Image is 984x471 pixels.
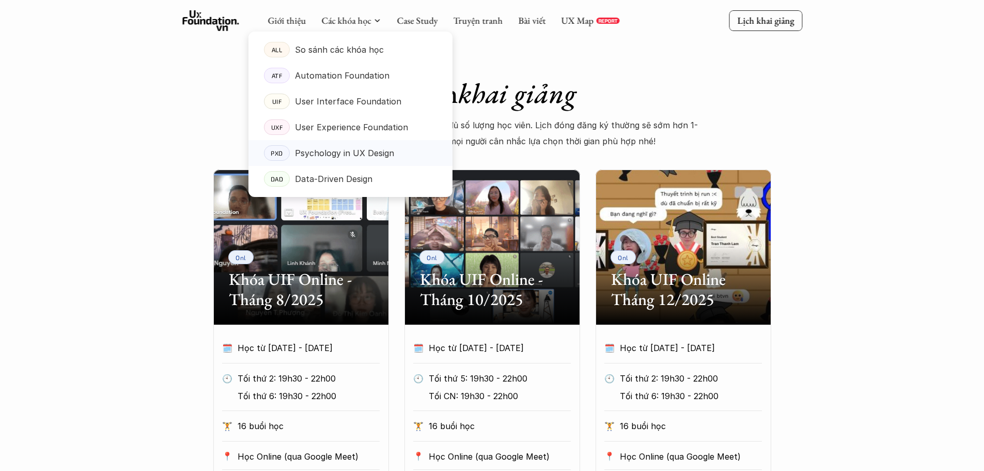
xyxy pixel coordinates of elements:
p: ALL [271,46,282,53]
h2: Khóa UIF Online - Tháng 10/2025 [420,269,565,309]
p: 🏋️ [222,418,232,434]
p: 📍 [604,451,615,461]
p: Psychology in UX Design [295,145,394,161]
p: PXD [271,149,283,157]
p: 📍 [413,451,424,461]
a: DADData-Driven Design [248,166,452,192]
a: ALLSo sánh các khóa học [248,37,452,63]
p: REPORT [598,18,617,24]
p: Học từ [DATE] - [DATE] [429,340,552,356]
p: Automation Foundation [295,68,389,83]
a: Giới thiệu [268,14,306,26]
p: Tối CN: 19h30 - 22h00 [429,388,571,404]
a: Truyện tranh [453,14,503,26]
p: DAD [270,175,283,183]
p: Tối thứ 2: 19h30 - 22h00 [238,371,380,386]
a: Các khóa học [321,14,371,26]
p: Lịch khai giảng [737,14,794,26]
a: Bài viết [518,14,545,26]
p: Tối thứ 2: 19h30 - 22h00 [620,371,762,386]
p: Form đăng ký sẽ được đóng tự động khi đủ số lượng học viên. Lịch đóng đăng ký thường sẽ sớm hơn 1... [286,117,699,149]
p: UIF [272,98,282,105]
p: Data-Driven Design [295,171,372,187]
h1: Lịch [286,77,699,110]
p: Học Online (qua Google Meet) [238,449,380,464]
a: UXFUser Experience Foundation [248,114,452,140]
p: Học Online (qua Google Meet) [620,449,762,464]
p: Tối thứ 5: 19h30 - 22h00 [429,371,571,386]
p: 16 buổi học [620,418,762,434]
a: ATFAutomation Foundation [248,63,452,88]
p: Học Online (qua Google Meet) [429,449,571,464]
p: UXF [271,124,283,131]
p: User Interface Foundation [295,94,401,109]
p: 🕙 [222,371,232,386]
a: UX Map [561,14,593,26]
p: Onl [427,254,438,261]
p: 🏋️ [413,418,424,434]
p: 🕙 [604,371,615,386]
p: 🗓️ [222,340,232,356]
em: khai giảng [458,75,576,111]
p: 🕙 [413,371,424,386]
p: Onl [618,254,629,261]
a: PXDPsychology in UX Design [248,140,452,166]
a: REPORT [596,18,619,24]
p: 📍 [222,451,232,461]
p: 🗓️ [604,340,615,356]
p: User Experience Foundation [295,119,408,135]
p: Onl [236,254,246,261]
p: Học từ [DATE] - [DATE] [620,340,743,356]
p: Học từ [DATE] - [DATE] [238,340,361,356]
p: 16 buổi học [238,418,380,434]
p: So sánh các khóa học [295,42,384,57]
p: ATF [271,72,282,79]
h2: Khóa UIF Online Tháng 12/2025 [611,269,756,309]
h2: Khóa UIF Online - Tháng 8/2025 [229,269,373,309]
a: UIFUser Interface Foundation [248,88,452,114]
a: Lịch khai giảng [729,10,802,31]
p: 16 buổi học [429,418,571,434]
a: Case Study [397,14,438,26]
p: 🏋️ [604,418,615,434]
p: Tối thứ 6: 19h30 - 22h00 [238,388,380,404]
p: 🗓️ [413,340,424,356]
p: Tối thứ 6: 19h30 - 22h00 [620,388,762,404]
